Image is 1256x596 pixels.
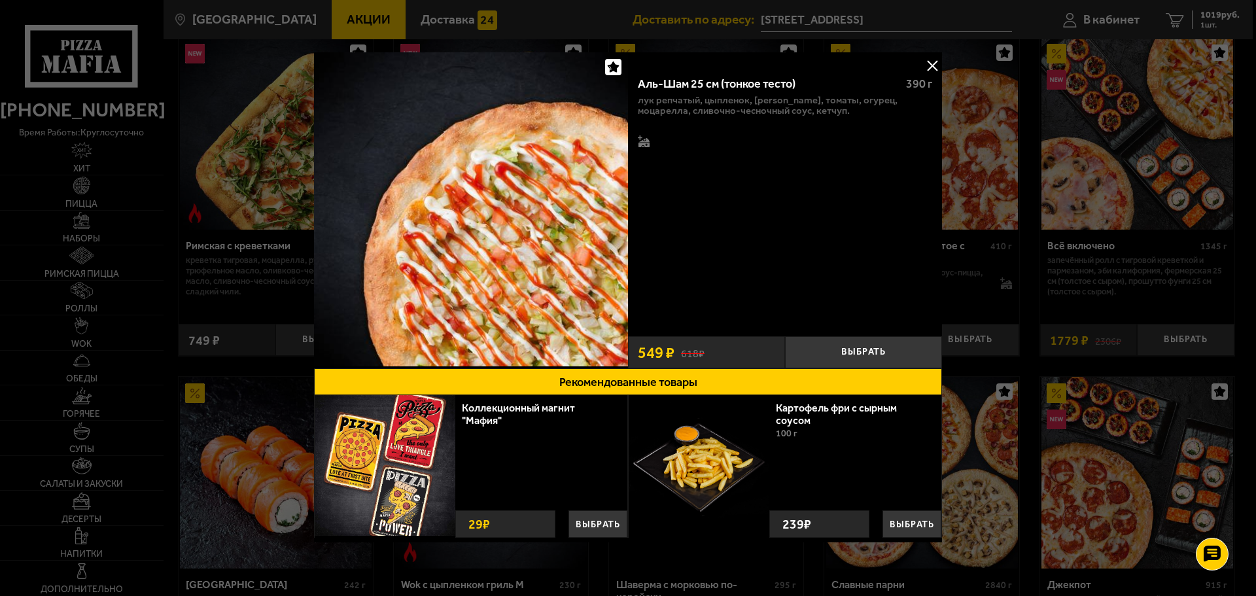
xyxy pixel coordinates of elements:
[776,428,797,439] span: 100 г
[465,511,493,537] strong: 29 ₽
[776,402,897,427] a: Картофель фри с сырным соусом
[568,510,627,538] button: Выбрать
[638,345,674,360] span: 549 ₽
[681,345,705,359] s: 618 ₽
[882,510,941,538] button: Выбрать
[906,77,932,91] span: 390 г
[638,77,895,92] div: Аль-Шам 25 см (тонкое тесто)
[785,336,942,368] button: Выбрать
[638,95,932,116] p: лук репчатый, цыпленок, [PERSON_NAME], томаты, огурец, моцарелла, сливочно-чесночный соус, кетчуп.
[314,52,628,368] a: Аль-Шам 25 см (тонкое тесто)
[314,52,628,366] img: Аль-Шам 25 см (тонкое тесто)
[779,511,814,537] strong: 239 ₽
[314,368,942,395] button: Рекомендованные товары
[462,402,575,427] a: Коллекционный магнит "Мафия"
